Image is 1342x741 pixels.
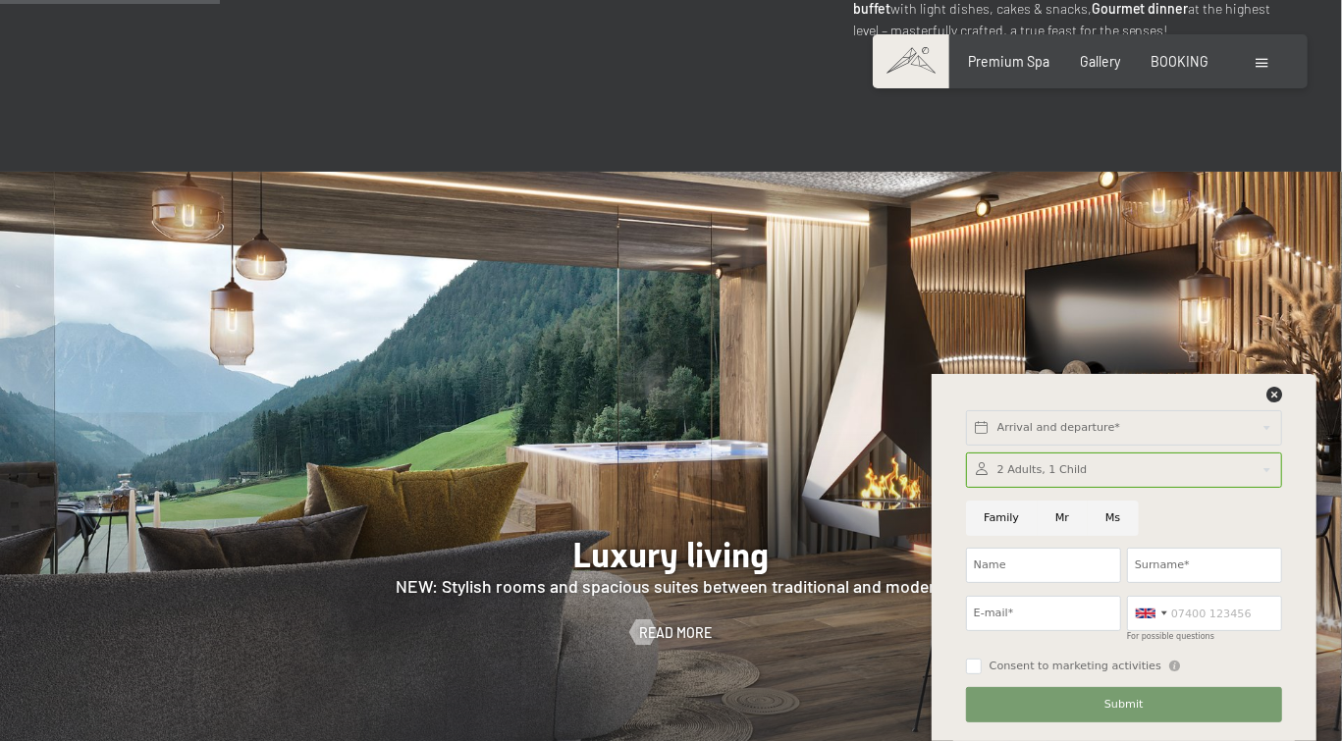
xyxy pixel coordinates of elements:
label: For possible questions [1127,632,1214,641]
span: Submit [1104,697,1144,713]
a: Read more [630,623,712,643]
span: Consent to marketing activities [990,659,1161,674]
a: BOOKING [1151,53,1208,70]
button: Submit [966,687,1282,722]
a: Gallery [1080,53,1120,70]
a: Premium Spa [968,53,1049,70]
div: United Kingdom: +44 [1128,597,1173,630]
input: 07400 123456 [1127,596,1282,631]
span: Read more [639,623,712,643]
